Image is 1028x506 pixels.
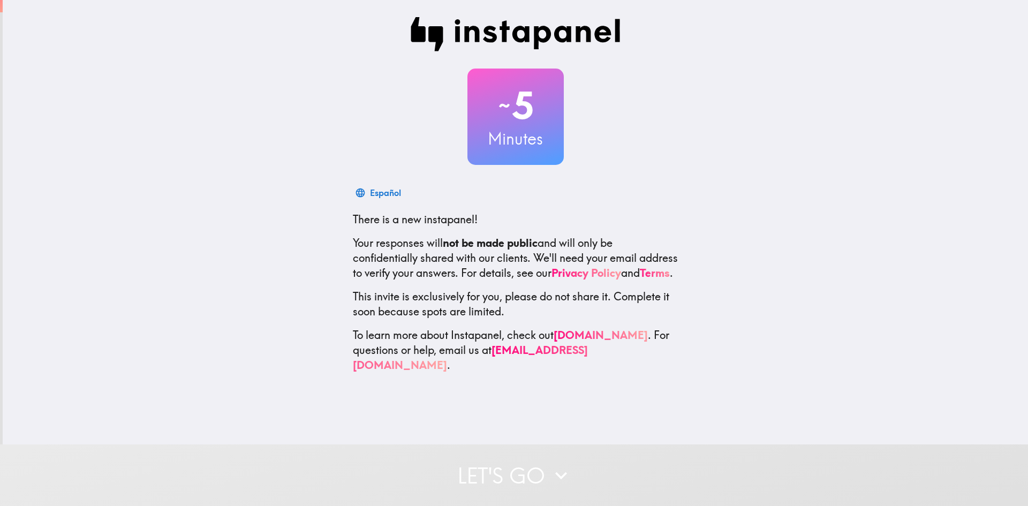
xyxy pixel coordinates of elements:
button: Español [353,182,405,203]
span: ~ [497,89,512,122]
a: Privacy Policy [551,266,621,280]
span: There is a new instapanel! [353,213,478,226]
div: Español [370,185,401,200]
a: [EMAIL_ADDRESS][DOMAIN_NAME] [353,343,588,372]
b: not be made public [443,236,538,250]
h3: Minutes [467,127,564,150]
h2: 5 [467,84,564,127]
p: To learn more about Instapanel, check out . For questions or help, email us at . [353,328,678,373]
a: Terms [640,266,670,280]
img: Instapanel [411,17,621,51]
p: Your responses will and will only be confidentially shared with our clients. We'll need your emai... [353,236,678,281]
a: [DOMAIN_NAME] [554,328,648,342]
p: This invite is exclusively for you, please do not share it. Complete it soon because spots are li... [353,289,678,319]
